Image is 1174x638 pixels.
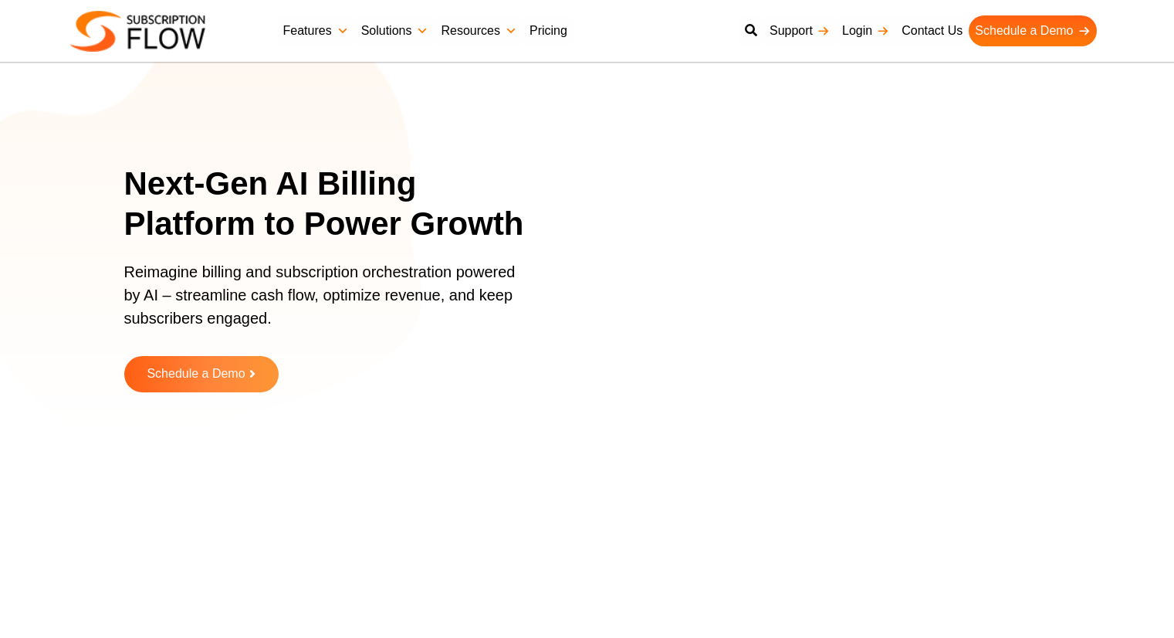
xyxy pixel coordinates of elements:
a: Support [763,15,836,46]
a: Resources [435,15,523,46]
a: Schedule a Demo [124,356,279,392]
p: Reimagine billing and subscription orchestration powered by AI – streamline cash flow, optimize r... [124,260,526,345]
img: Subscriptionflow [70,11,205,52]
a: Login [836,15,895,46]
a: Pricing [523,15,573,46]
a: Schedule a Demo [969,15,1096,46]
a: Contact Us [895,15,969,46]
a: Features [277,15,355,46]
span: Schedule a Demo [147,368,245,381]
h1: Next-Gen AI Billing Platform to Power Growth [124,164,545,245]
a: Solutions [355,15,435,46]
